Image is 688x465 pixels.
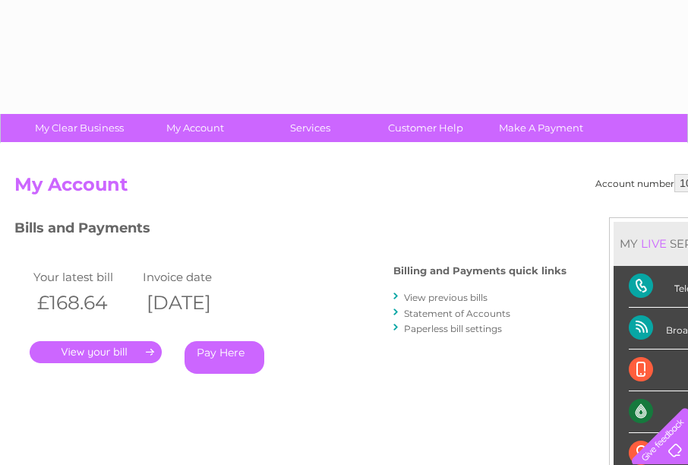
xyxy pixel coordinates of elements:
a: Services [248,114,373,142]
a: Paperless bill settings [404,323,502,334]
h3: Bills and Payments [14,217,566,244]
a: Make A Payment [478,114,604,142]
h4: Billing and Payments quick links [393,265,566,277]
a: Pay Here [185,341,264,374]
th: £168.64 [30,287,139,318]
td: Your latest bill [30,267,139,287]
a: Statement of Accounts [404,308,510,319]
a: My Clear Business [17,114,142,142]
a: View previous bills [404,292,488,303]
th: [DATE] [139,287,248,318]
a: Customer Help [363,114,488,142]
a: My Account [132,114,257,142]
div: LIVE [638,236,670,251]
td: Invoice date [139,267,248,287]
a: . [30,341,162,363]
